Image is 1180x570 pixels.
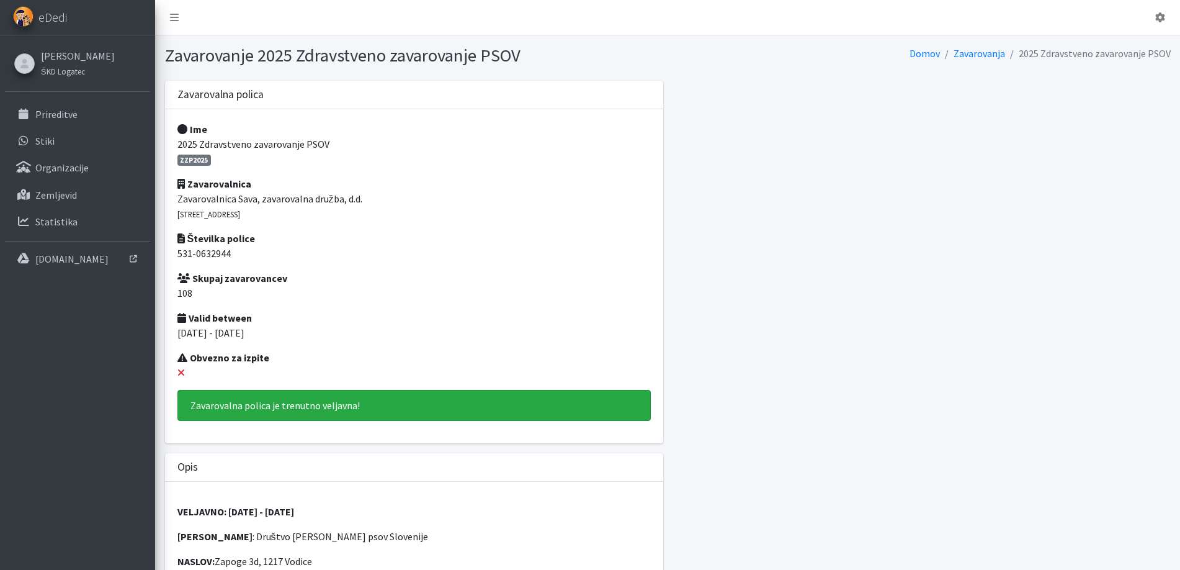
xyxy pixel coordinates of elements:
[177,390,651,421] div: Zavarovalna polica je trenutno veljavna!
[177,554,651,569] p: Zapoge 3d, 1217 Vodice
[177,246,651,261] p: 531-0632944
[5,183,150,207] a: Zemljevid
[35,161,89,174] p: Organizacije
[177,272,287,284] strong: Skupaj zavarovancev
[41,63,115,78] a: ŠKD Logatec
[177,529,651,544] p: : Društvo [PERSON_NAME] psov Slovenije
[177,351,269,364] strong: Obvezno za izpite
[910,47,940,60] a: Domov
[177,88,264,101] h3: Zavarovalna polica
[5,102,150,127] a: Prireditve
[177,155,212,166] span: ZZP2025
[177,191,651,221] p: Zavarovalnica Sava, zavarovalna družba, d.d.
[41,66,85,76] small: ŠKD Logatec
[177,461,198,474] h3: Opis
[13,6,34,27] img: eDedi
[35,189,77,201] p: Zemljevid
[177,286,651,301] p: 108
[177,505,294,518] strong: VELJAVNO: [DATE] - [DATE]
[1005,45,1171,63] li: 2025 Zdravstveno zavarovanje PSOV
[177,178,251,190] strong: Zavarovalnica
[5,129,150,153] a: Stiki
[5,247,150,271] a: [DOMAIN_NAME]
[177,555,215,568] strong: NASLOV:
[35,215,78,228] p: Statistika
[177,530,253,543] strong: [PERSON_NAME]
[177,209,240,219] small: [STREET_ADDRESS]
[177,137,651,166] p: 2025 Zdravstveno zavarovanje PSOV
[35,135,55,147] p: Stiki
[5,209,150,234] a: Statistika
[177,232,256,245] strong: Številka police
[954,47,1005,60] a: Zavarovanja
[165,45,663,66] h1: Zavarovanje 2025 Zdravstveno zavarovanje PSOV
[35,253,109,265] p: [DOMAIN_NAME]
[38,8,67,27] span: eDedi
[177,312,252,324] strong: Valid between
[35,108,78,120] p: Prireditve
[177,123,207,135] strong: Ime
[5,155,150,180] a: Organizacije
[177,325,651,340] p: [DATE] - [DATE]
[41,48,115,63] a: [PERSON_NAME]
